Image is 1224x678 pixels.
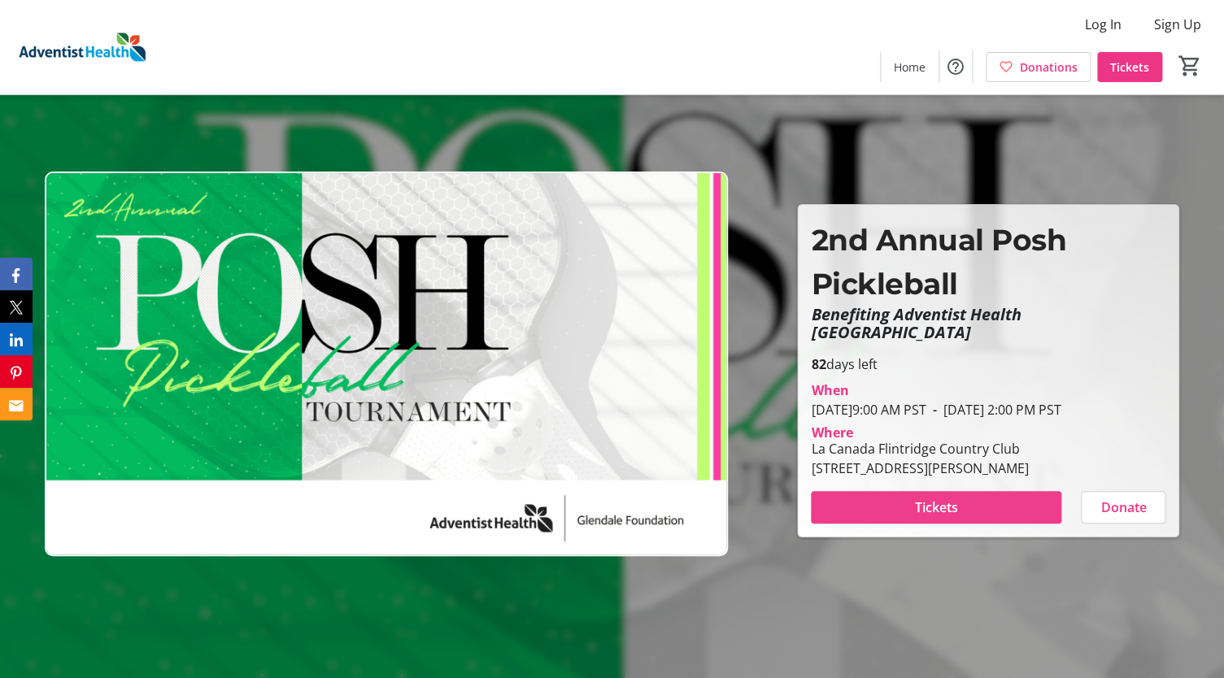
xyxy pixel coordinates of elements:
a: Home [881,52,939,82]
div: When [811,380,848,400]
img: Adventist Health's Logo [10,7,155,88]
button: Cart [1175,51,1204,80]
img: Campaign CTA Media Photo [45,172,728,555]
button: Sign Up [1141,11,1214,37]
div: La Canada Flintridge Country Club [811,439,1028,459]
button: Tickets [811,491,1061,524]
span: Donations [1020,59,1078,76]
a: Tickets [1097,52,1162,82]
span: Home [894,59,926,76]
button: Help [939,50,972,83]
span: Log In [1085,15,1122,34]
span: 82 [811,355,825,373]
p: days left [811,354,1165,374]
span: [DATE] 9:00 AM PST [811,401,926,419]
a: Donations [986,52,1091,82]
div: Where [811,426,852,439]
p: 2nd Annual Posh Pickleball [811,218,1165,306]
span: Tickets [915,498,958,517]
div: [STREET_ADDRESS][PERSON_NAME] [811,459,1028,478]
em: Benefiting Adventist Health [GEOGRAPHIC_DATA] [811,303,1025,343]
span: - [926,401,943,419]
span: Donate [1100,498,1146,517]
span: Sign Up [1154,15,1201,34]
button: Log In [1072,11,1135,37]
button: Donate [1081,491,1165,524]
span: [DATE] 2:00 PM PST [926,401,1061,419]
span: Tickets [1110,59,1149,76]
